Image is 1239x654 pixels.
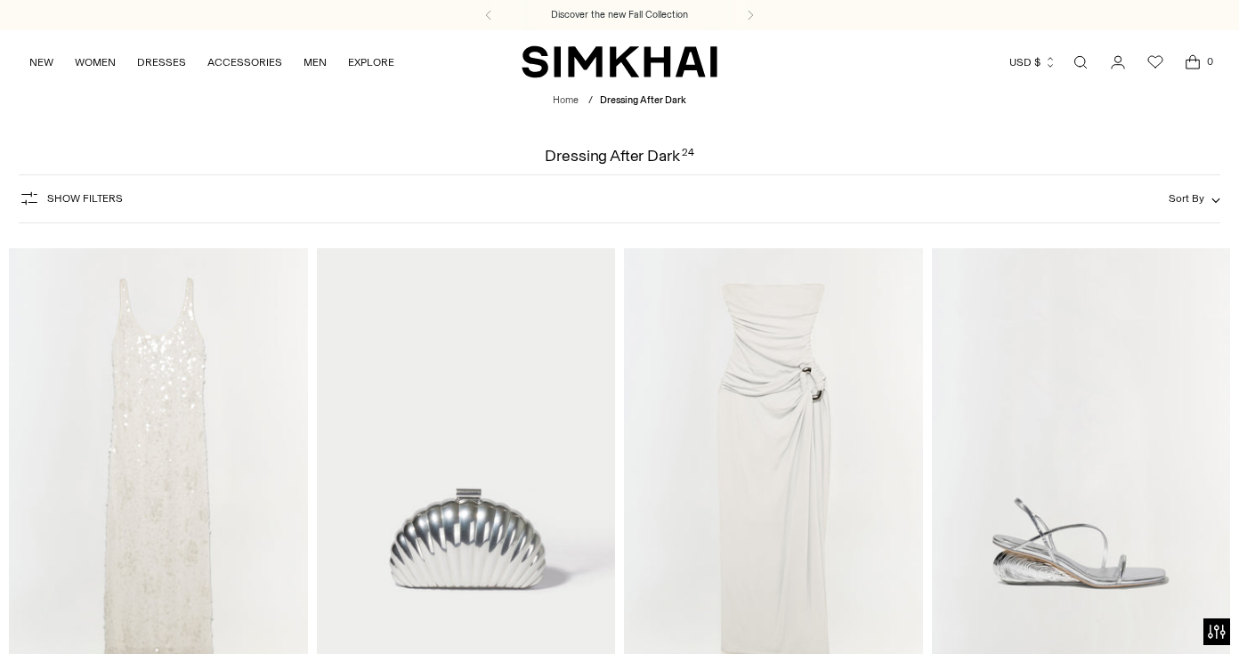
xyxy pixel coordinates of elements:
span: Dressing After Dark [600,94,686,106]
a: Go to the account page [1100,44,1136,80]
a: Open cart modal [1175,44,1211,80]
button: USD $ [1009,43,1057,82]
span: Show Filters [47,192,123,205]
a: WOMEN [75,43,116,82]
button: Show Filters [19,184,123,213]
a: NEW [29,43,53,82]
a: Discover the new Fall Collection [551,8,688,22]
a: MEN [304,43,327,82]
a: EXPLORE [348,43,394,82]
a: SIMKHAI [522,44,717,79]
h1: Dressing After Dark [545,148,693,164]
div: 24 [682,148,694,164]
a: Wishlist [1138,44,1173,80]
span: 0 [1202,53,1218,69]
a: Home [553,94,579,106]
a: Open search modal [1063,44,1098,80]
div: / [588,93,593,109]
nav: breadcrumbs [553,93,686,109]
span: Sort By [1169,192,1204,205]
button: Sort By [1169,189,1220,208]
a: DRESSES [137,43,186,82]
a: ACCESSORIES [207,43,282,82]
